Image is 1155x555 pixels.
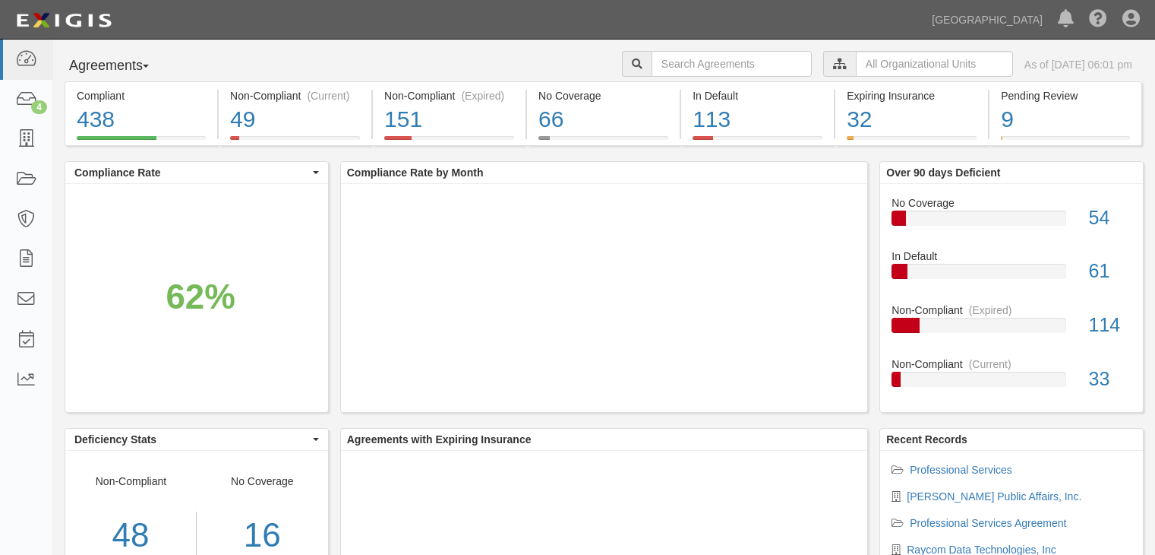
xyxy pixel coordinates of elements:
div: In Default [693,88,822,103]
a: No Coverage54 [891,195,1131,249]
a: Non-Compliant(Current)49 [219,136,371,148]
a: Non-Compliant(Expired)151 [373,136,525,148]
div: 61 [1078,258,1143,285]
div: 32 [847,103,977,136]
div: 151 [384,103,514,136]
i: Help Center - Complianz [1089,11,1107,29]
button: Agreements [65,51,178,81]
img: logo-5460c22ac91f19d4615b14bd174203de0afe785f0fc80cf4dbbc73dc1793850b.png [11,7,116,34]
div: Non-Compliant [880,303,1143,318]
b: Recent Records [886,433,967,446]
div: (Current) [307,88,349,103]
div: Pending Review [1001,88,1130,103]
div: Compliant [77,88,206,103]
a: No Coverage66 [527,136,680,148]
div: 62% [166,272,235,322]
div: 438 [77,103,206,136]
a: In Default113 [681,136,834,148]
div: 4 [31,100,47,114]
div: In Default [880,249,1143,264]
span: Compliance Rate [74,165,309,180]
button: Deficiency Stats [65,429,328,450]
a: Professional Services Agreement [910,517,1066,529]
div: 66 [538,103,668,136]
a: [PERSON_NAME] Public Affairs, Inc. [907,490,1081,503]
div: 33 [1078,366,1143,393]
div: (Current) [969,357,1011,372]
div: 9 [1001,103,1130,136]
div: No Coverage [538,88,668,103]
a: Pending Review9 [989,136,1142,148]
b: Agreements with Expiring Insurance [347,433,532,446]
div: Non-Compliant (Expired) [384,88,514,103]
a: Non-Compliant(Current)33 [891,357,1131,399]
div: Non-Compliant [880,357,1143,372]
div: As of [DATE] 06:01 pm [1024,57,1132,72]
div: 113 [693,103,822,136]
a: Professional Services [910,464,1012,476]
div: Non-Compliant (Current) [230,88,360,103]
div: (Expired) [969,303,1012,318]
b: Compliance Rate by Month [347,166,484,179]
b: Over 90 days Deficient [886,166,1000,179]
div: 54 [1078,205,1143,232]
div: 114 [1078,312,1143,339]
input: All Organizational Units [856,51,1013,77]
a: Compliant438 [65,136,217,148]
div: (Expired) [461,88,504,103]
button: Compliance Rate [65,162,328,183]
a: Expiring Insurance32 [835,136,988,148]
a: In Default61 [891,249,1131,303]
a: Non-Compliant(Expired)114 [891,303,1131,357]
div: No Coverage [880,195,1143,211]
span: Deficiency Stats [74,432,309,447]
div: Expiring Insurance [847,88,977,103]
a: [GEOGRAPHIC_DATA] [924,5,1050,35]
div: 49 [230,103,360,136]
input: Search Agreements [652,51,812,77]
